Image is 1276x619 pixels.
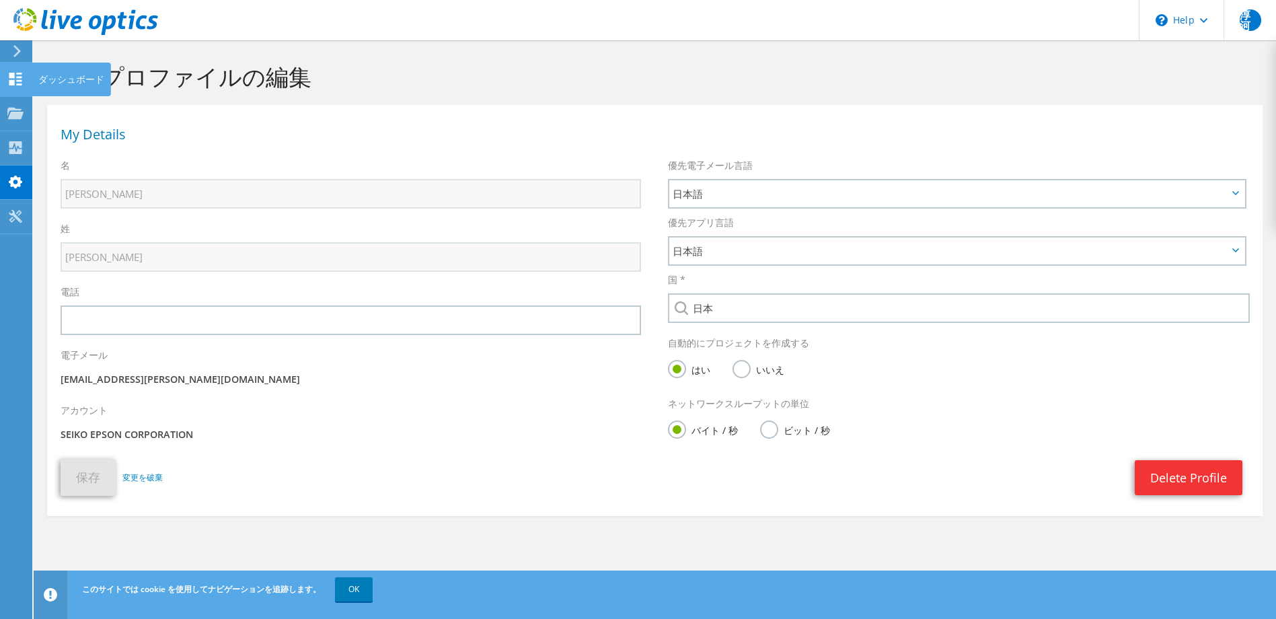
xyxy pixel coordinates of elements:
label: 名 [61,159,70,172]
label: 優先電子メール言語 [668,159,753,172]
span: このサイトでは cookie を使用してナビゲーションを追跡します。 [82,583,321,595]
p: [EMAIL_ADDRESS][PERSON_NAME][DOMAIN_NAME] [61,372,641,387]
label: ネットワークスループットの単位 [668,397,809,410]
label: 姓 [61,222,70,235]
a: OK [335,577,373,602]
a: 変更を破棄 [122,470,163,485]
span: 日本語 [673,243,1228,259]
label: 電話 [61,285,79,299]
a: Delete Profile [1135,460,1242,495]
div: ダッシュボード [32,63,111,96]
label: バイト / 秒 [668,421,738,437]
label: 優先アプリ言語 [668,216,734,229]
label: いいえ [733,360,784,377]
p: SEIKO EPSON CORPORATION [61,427,641,442]
span: 淳河 [1240,9,1261,31]
svg: \n [1156,14,1168,26]
label: 自動的にプロジェクトを作成する [668,336,809,350]
h1: マイプロファイルの編集 [54,63,1249,91]
button: 保存 [61,459,116,496]
span: 日本語 [673,186,1228,202]
label: ビット / 秒 [760,421,830,437]
label: 電子メール [61,349,108,362]
label: はい [668,360,710,377]
label: アカウント [61,404,108,417]
h1: My Details [61,128,1242,141]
